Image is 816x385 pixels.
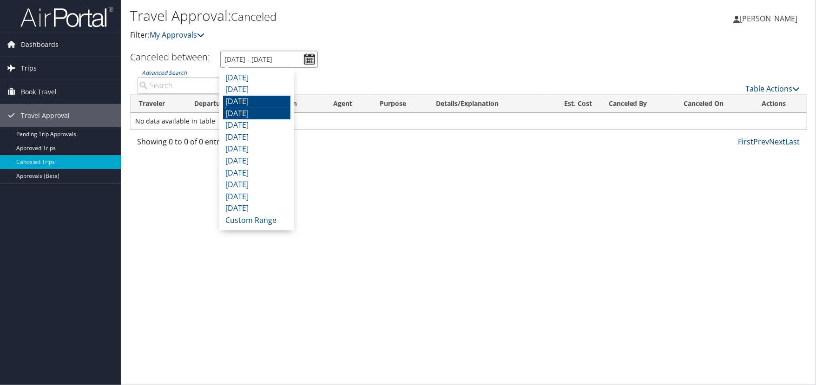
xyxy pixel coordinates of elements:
[223,179,290,191] li: [DATE]
[130,6,581,26] h1: Travel Approval:
[223,215,290,227] li: Custom Range
[137,136,292,152] div: Showing 0 to 0 of 0 entries
[785,137,800,147] a: Last
[223,167,290,179] li: [DATE]
[223,72,290,84] li: [DATE]
[745,84,800,94] a: Table Actions
[20,6,113,28] img: airportal-logo.png
[733,5,807,33] a: [PERSON_NAME]
[223,108,290,120] li: [DATE]
[223,96,290,108] li: [DATE]
[137,77,292,94] input: Advanced Search
[325,95,372,113] th: Agent
[142,69,187,77] a: Advanced Search
[130,29,581,41] p: Filter:
[130,51,210,63] h3: Canceled between:
[150,30,204,40] a: My Approvals
[769,137,785,147] a: Next
[223,143,290,155] li: [DATE]
[753,95,806,113] th: Actions
[21,57,37,80] span: Trips
[186,95,251,113] th: Departure: activate to sort column ascending
[21,104,70,127] span: Travel Approval
[740,13,797,24] span: [PERSON_NAME]
[676,95,753,113] th: Canceled On: activate to sort column ascending
[21,80,57,104] span: Book Travel
[223,131,290,144] li: [DATE]
[131,95,186,113] th: Traveler: activate to sort column ascending
[21,33,59,56] span: Dashboards
[223,202,290,215] li: [DATE]
[223,119,290,131] li: [DATE]
[131,113,806,130] td: No data available in table
[220,51,318,68] input: [DATE] - [DATE]
[738,137,753,147] a: First
[428,95,546,113] th: Details/Explanation
[371,95,428,113] th: Purpose
[223,191,290,203] li: [DATE]
[546,95,600,113] th: Est. Cost: activate to sort column ascending
[223,155,290,167] li: [DATE]
[223,84,290,96] li: [DATE]
[600,95,676,113] th: Canceled By: activate to sort column ascending
[753,137,769,147] a: Prev
[231,9,276,24] small: Canceled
